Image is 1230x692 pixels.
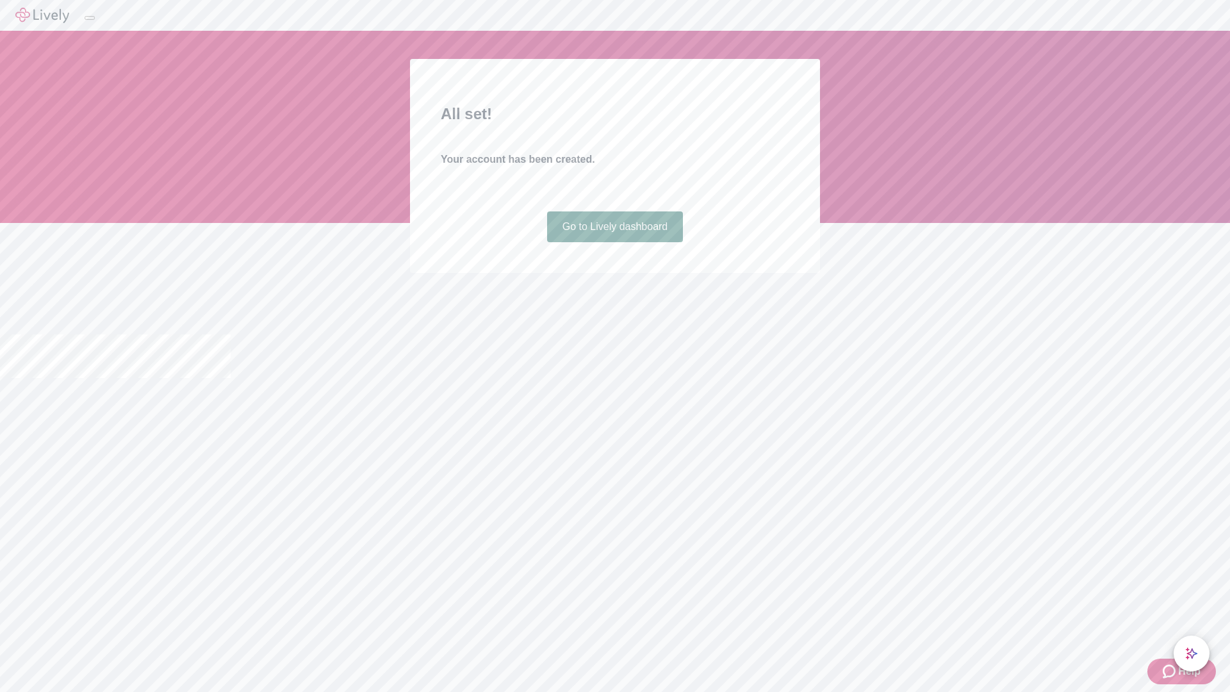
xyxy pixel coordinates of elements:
[1147,659,1216,684] button: Zendesk support iconHelp
[1178,664,1201,679] span: Help
[1185,647,1198,660] svg: Lively AI Assistant
[441,152,789,167] h4: Your account has been created.
[1163,664,1178,679] svg: Zendesk support icon
[85,16,95,20] button: Log out
[547,211,684,242] a: Go to Lively dashboard
[15,8,69,23] img: Lively
[441,103,789,126] h2: All set!
[1174,636,1209,671] button: chat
